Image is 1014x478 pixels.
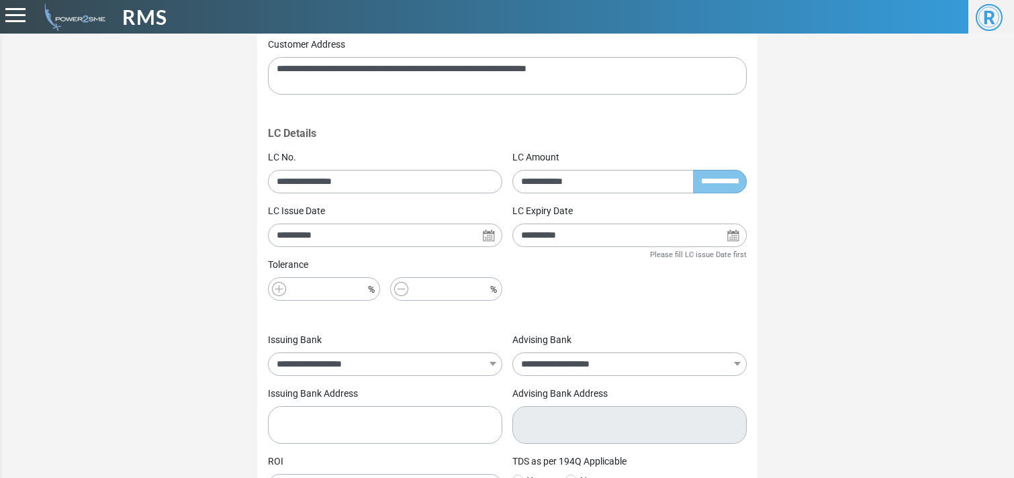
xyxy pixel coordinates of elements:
i: % [490,283,497,297]
label: LC Expiry Date [512,204,573,218]
label: ROI [268,455,283,469]
span: RMS [122,2,167,32]
img: Search [482,229,496,242]
img: Minus [394,282,408,296]
label: Tolerance [268,258,308,272]
span: R [976,4,1003,31]
img: admin [39,3,105,31]
label: Advising Bank [512,333,571,347]
img: Plus [272,282,286,296]
label: LC Issue Date [268,204,325,218]
h4: LC Details [268,127,747,140]
label: LC Amount [512,150,559,164]
label: Customer Address [268,38,345,52]
i: % [368,283,375,297]
label: TDS as per 194Q Applicable [512,455,627,469]
label: Advising Bank Address [512,387,608,401]
img: Search [727,229,740,242]
label: Issuing Bank [268,333,322,347]
label: LC No. [268,150,296,164]
label: Issuing Bank Address [268,387,358,401]
small: Please fill LC issue Date first [650,250,747,259]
